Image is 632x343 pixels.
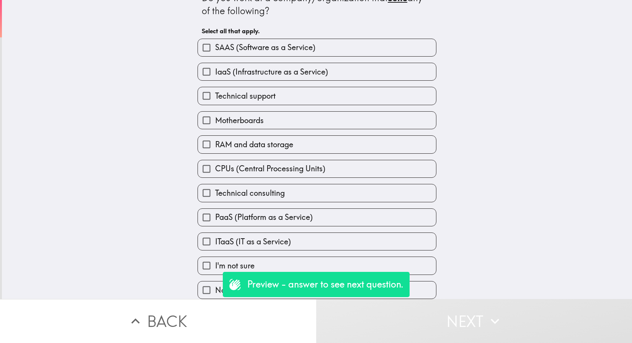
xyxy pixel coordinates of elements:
button: I'm not sure [198,257,436,274]
button: CPUs (Central Processing Units) [198,160,436,177]
span: PaaS (Platform as a Service) [215,212,313,223]
span: SAAS (Software as a Service) [215,42,315,53]
span: Technical support [215,91,276,101]
p: Preview - answer to see next question. [247,278,403,291]
button: Technical support [198,87,436,104]
span: RAM and data storage [215,139,293,150]
button: PaaS (Platform as a Service) [198,209,436,226]
button: Motherboards [198,112,436,129]
span: None of the above [215,285,278,296]
h6: Select all that apply. [202,27,432,35]
button: None of the above [198,281,436,299]
button: IaaS (Infrastructure as a Service) [198,63,436,80]
span: I'm not sure [215,260,255,271]
span: ITaaS (IT as a Service) [215,236,291,247]
button: Technical consulting [198,184,436,202]
span: Technical consulting [215,188,285,198]
span: IaaS (Infrastructure as a Service) [215,67,328,77]
button: SAAS (Software as a Service) [198,39,436,56]
button: RAM and data storage [198,136,436,153]
button: ITaaS (IT as a Service) [198,233,436,250]
span: CPUs (Central Processing Units) [215,163,325,174]
span: Motherboards [215,115,264,126]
